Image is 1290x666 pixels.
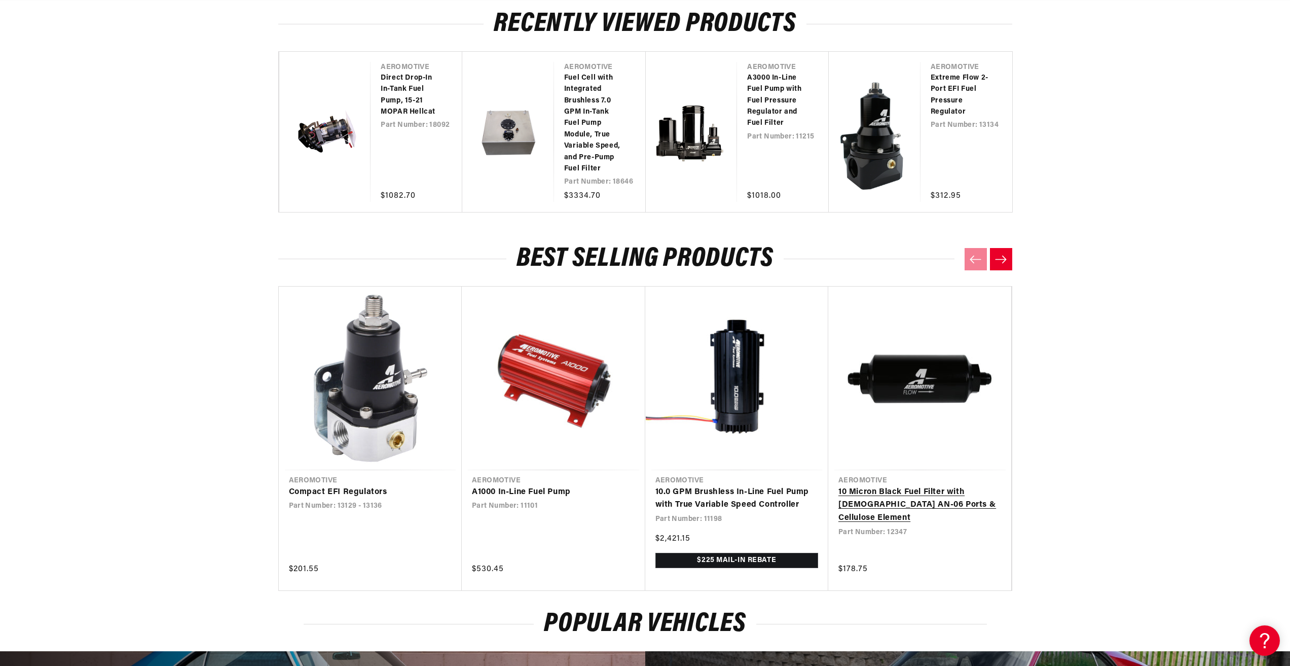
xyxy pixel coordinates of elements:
[381,73,442,118] a: Direct Drop-In In-Tank Fuel Pump, 15-21 MOPAR Hellcat
[472,486,635,499] a: A1000 In-Line Fuel Pump
[278,51,1012,213] ul: Slider
[564,73,625,175] a: Fuel Cell with Integrated Brushless 7.0 GPM In-Tank Fuel Pump Module, True Variable Speed, and Pr...
[990,248,1012,270] button: Next slide
[289,486,452,499] a: Compact EFI Regulators
[655,486,819,512] a: 10.0 GPM Brushless In-Line Fuel Pump with True Variable Speed Controller
[965,248,987,270] button: Previous slide
[747,73,808,129] a: A3000 In-Line Fuel Pump with Fuel Pressure Regulator and Fuel Filter
[278,12,1012,36] h2: Recently Viewed Products
[931,73,992,118] a: Extreme Flow 2-Port EFI Fuel Pressure Regulator
[279,287,1012,590] ul: Slider
[278,247,1012,271] h2: Best Selling Products
[838,486,1002,525] a: 10 Micron Black Fuel Filter with [DEMOGRAPHIC_DATA] AN-06 Ports & Cellulose Element
[304,612,987,636] h2: Popular vehicles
